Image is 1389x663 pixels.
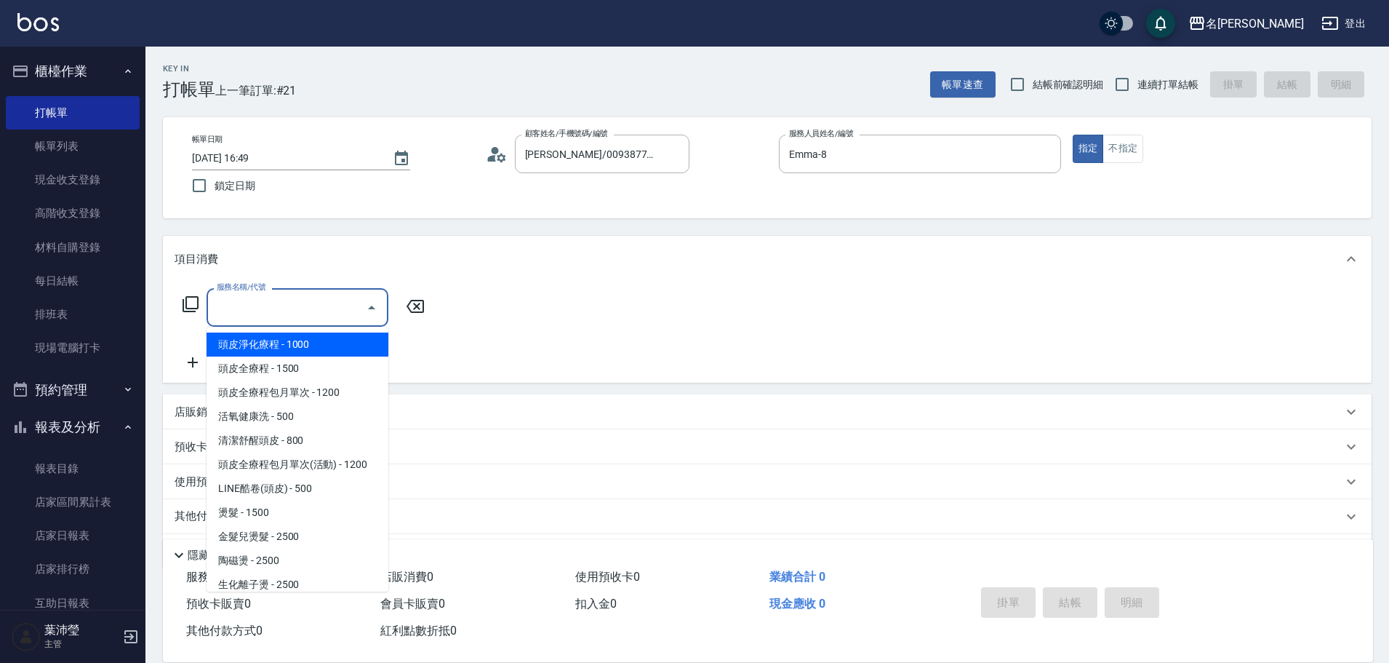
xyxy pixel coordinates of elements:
[6,408,140,446] button: 報表及分析
[192,146,378,170] input: YYYY/MM/DD hh:mm
[6,130,140,163] a: 帳單列表
[207,405,388,429] span: 活氧健康洗 - 500
[17,13,59,31] img: Logo
[217,282,265,293] label: 服務名稱/代號
[1316,10,1372,37] button: 登出
[192,134,223,145] label: 帳單日期
[186,624,263,638] span: 其他付款方式 0
[44,638,119,651] p: 主管
[6,264,140,298] a: 每日結帳
[1102,135,1143,163] button: 不指定
[207,333,388,357] span: 頭皮淨化療程 - 1000
[175,405,218,420] p: 店販銷售
[163,394,1372,429] div: 店販銷售
[1182,9,1310,39] button: 名[PERSON_NAME]
[207,573,388,597] span: 生化離子燙 - 2500
[163,64,215,74] h2: Key In
[207,549,388,573] span: 陶磁燙 - 2500
[188,548,253,563] p: 隱藏業績明細
[6,196,140,230] a: 高階收支登錄
[215,82,297,100] span: 上一筆訂單:#21
[1206,15,1304,33] div: 名[PERSON_NAME]
[163,79,215,100] h3: 打帳單
[6,96,140,130] a: 打帳單
[163,236,1372,282] div: 項目消費
[44,623,119,638] h5: 葉沛瑩
[6,485,140,519] a: 店家區間累計表
[380,570,433,584] span: 店販消費 0
[6,163,140,196] a: 現金收支登錄
[1033,77,1104,92] span: 結帳前確認明細
[175,509,324,525] p: 其他付款方式
[207,429,388,453] span: 清潔舒醒頭皮 - 800
[380,624,457,638] span: 紅利點數折抵 0
[6,52,140,90] button: 櫃檯作業
[384,141,419,176] button: Choose date, selected date is 2025-09-07
[789,128,853,139] label: 服務人員姓名/編號
[175,440,229,455] p: 預收卡販賣
[6,371,140,409] button: 預約管理
[175,252,218,267] p: 項目消費
[575,597,617,611] span: 扣入金 0
[6,452,140,485] a: 報表目錄
[6,331,140,365] a: 現場電腦打卡
[207,357,388,381] span: 頭皮全療程 - 1500
[1146,9,1175,38] button: save
[207,453,388,477] span: 頭皮全療程包月單次(活動) - 1200
[207,525,388,549] span: 金髮兒燙髮 - 2500
[1073,135,1104,163] button: 指定
[6,298,140,331] a: 排班表
[207,381,388,405] span: 頭皮全療程包月單次 - 1200
[930,71,996,98] button: 帳單速查
[186,597,251,611] span: 預收卡販賣 0
[207,501,388,525] span: 燙髮 - 1500
[360,296,383,319] button: Close
[175,475,229,490] p: 使用預收卡
[769,597,825,611] span: 現金應收 0
[1137,77,1198,92] span: 連續打單結帳
[215,178,255,194] span: 鎖定日期
[6,552,140,586] a: 店家排行榜
[163,464,1372,499] div: 使用預收卡
[380,597,445,611] span: 會員卡販賣 0
[207,477,388,501] span: LINE酷卷(頭皮) - 500
[186,570,239,584] span: 服務消費 0
[6,519,140,552] a: 店家日報表
[163,499,1372,534] div: 其他付款方式入金可用餘額: 2400
[163,534,1372,569] div: 備註及來源
[6,587,140,620] a: 互助日報表
[769,570,825,584] span: 業績合計 0
[12,622,41,651] img: Person
[575,570,640,584] span: 使用預收卡 0
[6,231,140,264] a: 材料自購登錄
[525,128,608,139] label: 顧客姓名/手機號碼/編號
[163,429,1372,464] div: 預收卡販賣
